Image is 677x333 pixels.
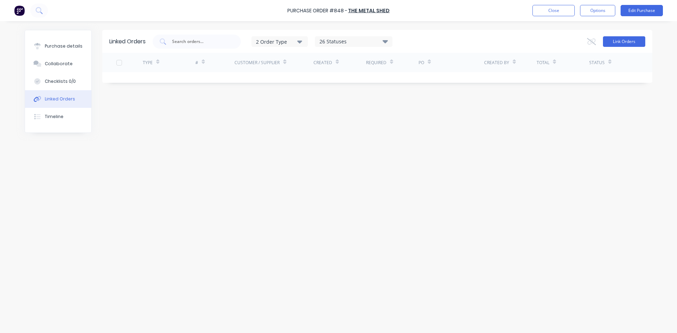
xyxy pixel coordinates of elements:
[45,113,63,120] div: Timeline
[348,7,390,14] a: THE METAL SHED
[589,60,605,66] div: Status
[109,37,146,46] div: Linked Orders
[45,43,83,49] div: Purchase details
[25,73,91,90] button: Checklists 0/0
[25,55,91,73] button: Collaborate
[256,38,303,45] div: 2 Order Type
[484,60,509,66] div: Created By
[287,7,347,14] div: Purchase Order #848 -
[143,60,153,66] div: TYPE
[25,108,91,125] button: Timeline
[14,5,25,16] img: Factory
[315,38,392,45] div: 26 Statuses
[419,60,424,66] div: PO
[621,5,663,16] button: Edit Purchase
[234,60,280,66] div: Customer / Supplier
[537,60,549,66] div: Total
[45,96,75,102] div: Linked Orders
[532,5,575,16] button: Close
[45,61,73,67] div: Collaborate
[366,60,386,66] div: Required
[313,60,332,66] div: Created
[580,5,615,16] button: Options
[25,90,91,108] button: Linked Orders
[25,37,91,55] button: Purchase details
[195,60,198,66] div: #
[251,36,308,47] button: 2 Order Type
[45,78,76,85] div: Checklists 0/0
[603,36,645,47] button: Link Orders
[171,38,230,45] input: Search orders...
